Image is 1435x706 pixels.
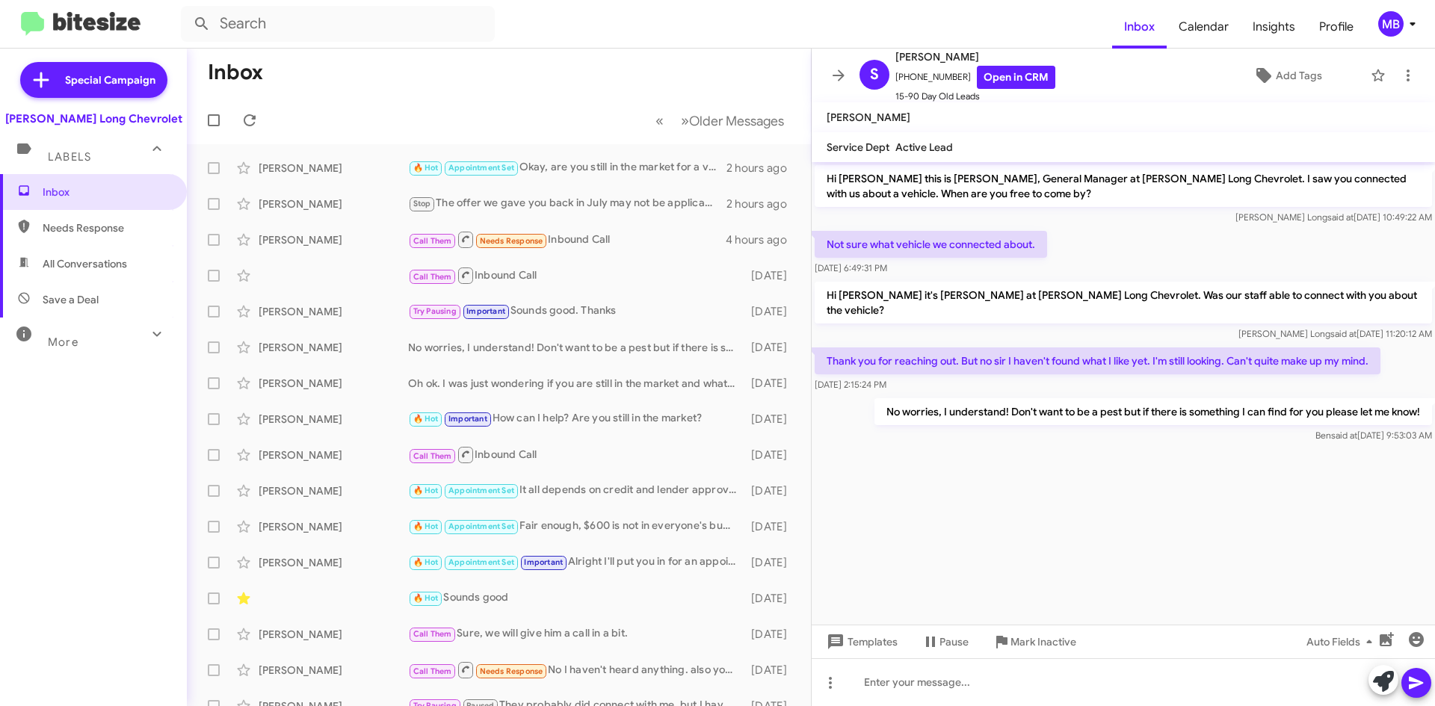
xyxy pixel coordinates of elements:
[655,111,664,130] span: «
[874,398,1432,425] p: No worries, I understand! Don't want to be a pest but if there is something I can find for you pl...
[812,628,910,655] button: Templates
[413,199,431,208] span: Stop
[1327,211,1354,223] span: said at
[259,161,408,176] div: [PERSON_NAME]
[726,161,799,176] div: 2 hours ago
[1306,628,1378,655] span: Auto Fields
[408,482,744,499] div: It all depends on credit and lender approval. The more the better, but there's not a set minimum.
[48,335,78,349] span: More
[259,519,408,534] div: [PERSON_NAME]
[1112,5,1167,49] a: Inbox
[1276,62,1322,89] span: Add Tags
[466,306,505,316] span: Important
[259,448,408,462] div: [PERSON_NAME]
[408,660,744,679] div: No I haven't heard anything. also you should be having contact with [PERSON_NAME] via text. [PHON...
[646,105,673,136] button: Previous
[448,557,514,567] span: Appointment Set
[895,48,1055,66] span: [PERSON_NAME]
[895,66,1055,89] span: [PHONE_NUMBER]
[413,629,452,639] span: Call Them
[259,376,408,391] div: [PERSON_NAME]
[895,140,953,154] span: Active Lead
[413,306,457,316] span: Try Pausing
[413,557,439,567] span: 🔥 Hot
[815,347,1380,374] p: Thank you for reaching out. But no sir I haven't found what I like yet. I'm still looking. Can't ...
[480,236,543,246] span: Needs Response
[815,165,1432,207] p: Hi [PERSON_NAME] this is [PERSON_NAME], General Manager at [PERSON_NAME] Long Chevrolet. I saw yo...
[408,303,744,320] div: Sounds good. Thanks
[408,445,744,464] div: Inbound Call
[408,625,744,642] div: Sure, we will give him a call in a bit.
[413,236,452,246] span: Call Them
[408,376,744,391] div: Oh ok. I was just wondering if you are still in the market and what options I could track down fo...
[408,410,744,427] div: How can I help? Are you still in the market?
[524,557,563,567] span: Important
[726,196,799,211] div: 2 hours ago
[448,414,487,424] span: Important
[1241,5,1307,49] a: Insights
[413,451,452,461] span: Call Them
[259,663,408,678] div: [PERSON_NAME]
[1210,62,1363,89] button: Add Tags
[681,111,689,130] span: »
[413,486,439,495] span: 🔥 Hot
[1331,430,1357,441] span: said at
[413,163,439,173] span: 🔥 Hot
[259,555,408,570] div: [PERSON_NAME]
[1378,11,1404,37] div: MB
[744,448,799,462] div: [DATE]
[689,113,784,129] span: Older Messages
[259,483,408,498] div: [PERSON_NAME]
[1365,11,1419,37] button: MB
[744,304,799,319] div: [DATE]
[43,185,170,199] span: Inbox
[408,589,744,607] div: Sounds good
[448,521,514,531] span: Appointment Set
[744,591,799,606] div: [DATE]
[744,555,799,570] div: [DATE]
[1294,628,1390,655] button: Auto Fields
[977,66,1055,89] a: Open in CRM
[43,292,99,307] span: Save a Deal
[413,593,439,603] span: 🔥 Hot
[827,111,910,124] span: [PERSON_NAME]
[824,628,898,655] span: Templates
[259,196,408,211] div: [PERSON_NAME]
[43,256,127,271] span: All Conversations
[647,105,793,136] nav: Page navigation example
[815,379,886,390] span: [DATE] 2:15:24 PM
[480,666,543,676] span: Needs Response
[20,62,167,98] a: Special Campaign
[895,89,1055,104] span: 15-90 Day Old Leads
[1307,5,1365,49] a: Profile
[413,272,452,282] span: Call Them
[726,232,799,247] div: 4 hours ago
[744,340,799,355] div: [DATE]
[408,230,726,249] div: Inbound Call
[1315,430,1432,441] span: Ben [DATE] 9:53:03 AM
[259,232,408,247] div: [PERSON_NAME]
[259,412,408,427] div: [PERSON_NAME]
[981,628,1088,655] button: Mark Inactive
[744,412,799,427] div: [DATE]
[408,340,744,355] div: No worries, I understand! Don't want to be a pest but if there is something I can find for you pl...
[65,72,155,87] span: Special Campaign
[1330,328,1357,339] span: said at
[1235,211,1432,223] span: [PERSON_NAME] Long [DATE] 10:49:22 AM
[1167,5,1241,49] a: Calendar
[910,628,981,655] button: Pause
[672,105,793,136] button: Next
[413,414,439,424] span: 🔥 Hot
[43,220,170,235] span: Needs Response
[408,518,744,535] div: Fair enough, $600 is not in everyone's budget. If there is anything else we could do let us know.
[408,159,726,176] div: Okay, are you still in the market for a vehicle?
[448,486,514,495] span: Appointment Set
[827,140,889,154] span: Service Dept
[413,521,439,531] span: 🔥 Hot
[870,63,879,87] span: S
[815,231,1047,258] p: Not sure what vehicle we connected about.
